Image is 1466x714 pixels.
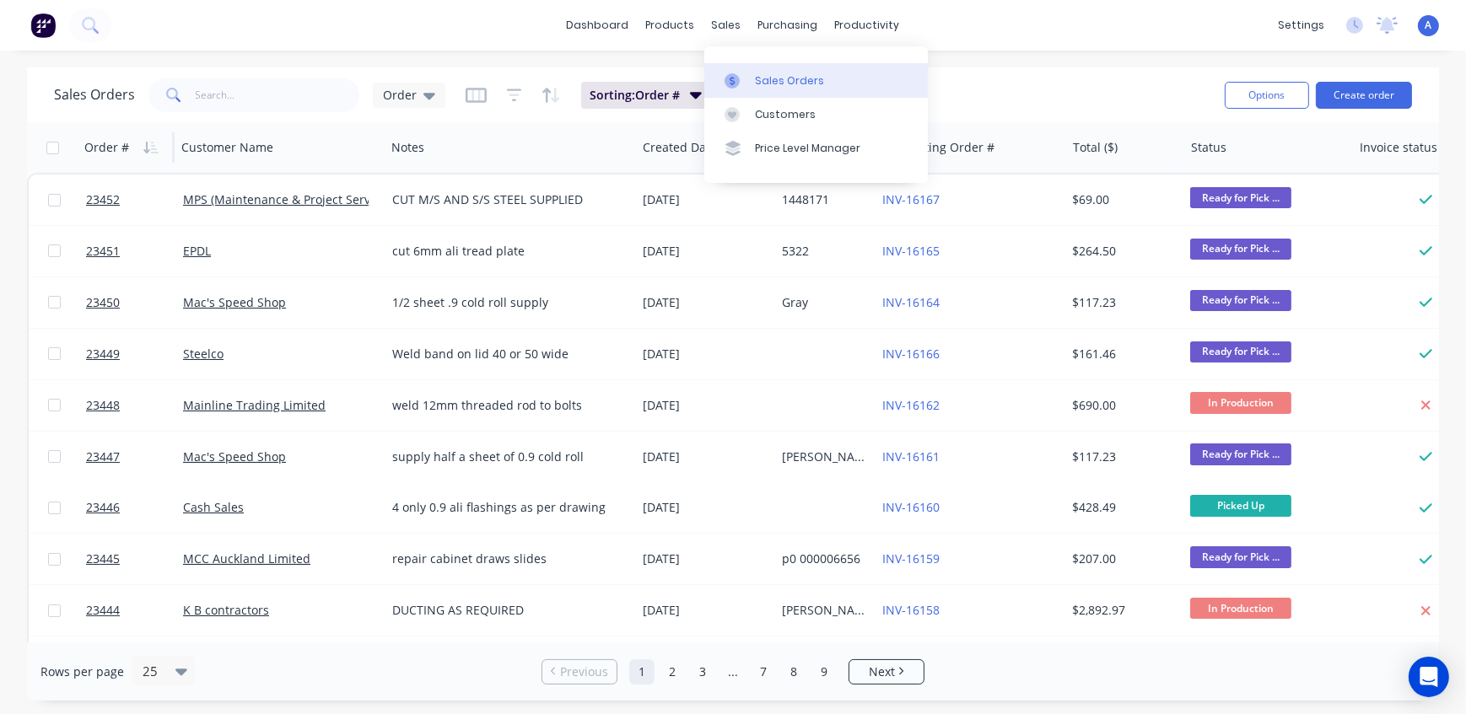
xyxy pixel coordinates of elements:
[86,499,120,516] span: 23446
[782,448,865,465] div: [PERSON_NAME]
[1072,499,1171,516] div: $428.49
[391,139,424,156] div: Notes
[690,659,715,684] a: Page 3
[86,397,120,414] span: 23448
[638,13,703,38] div: products
[1190,598,1291,619] span: In Production
[86,174,183,225] a: 23452
[86,585,183,636] a: 23444
[1190,341,1291,362] span: Ready for Pick ...
[86,534,183,584] a: 23445
[86,550,120,567] span: 23445
[704,63,928,97] a: Sales Orders
[882,397,940,413] a: INV-16162
[755,73,824,89] div: Sales Orders
[643,397,768,414] div: [DATE]
[1072,346,1171,362] div: $161.46
[1360,139,1437,156] div: Invoice status
[1190,187,1291,208] span: Ready for Pick ...
[183,397,326,413] a: Mainline Trading Limited
[751,659,776,684] a: Page 7
[183,346,224,362] a: Steelco
[811,659,837,684] a: Page 9
[704,132,928,165] a: Price Level Manager
[643,191,768,208] div: [DATE]
[782,294,865,311] div: Gray
[1190,546,1291,567] span: Ready for Pick ...
[1072,397,1171,414] div: $690.00
[882,550,940,566] a: INV-16159
[882,346,940,362] a: INV-16166
[86,226,183,276] a: 23451
[1073,139,1118,156] div: Total ($)
[827,13,908,38] div: productivity
[30,13,56,38] img: Factory
[392,397,617,414] div: weld 12mm threaded rod to bolts
[703,13,750,38] div: sales
[86,346,120,362] span: 23449
[629,659,655,684] a: Page 1 is your current page
[643,294,768,311] div: [DATE]
[643,243,768,260] div: [DATE]
[196,78,360,112] input: Search...
[643,550,768,567] div: [DATE]
[1190,290,1291,311] span: Ready for Pick ...
[86,277,183,328] a: 23450
[643,602,768,619] div: [DATE]
[86,191,120,208] span: 23452
[383,86,417,104] span: Order
[720,659,746,684] a: Jump forward
[1072,602,1171,619] div: $2,892.97
[643,346,768,362] div: [DATE]
[86,329,183,379] a: 23449
[869,663,895,680] span: Next
[1072,448,1171,465] div: $117.23
[40,663,124,680] span: Rows per page
[1072,191,1171,208] div: $69.00
[542,663,617,680] a: Previous page
[750,13,827,38] div: purchasing
[781,659,806,684] a: Page 8
[181,139,273,156] div: Customer Name
[392,550,617,567] div: repair cabinet draws slides
[84,139,129,156] div: Order #
[1191,139,1226,156] div: Status
[560,663,608,680] span: Previous
[86,432,183,482] a: 23447
[755,107,816,122] div: Customers
[54,87,135,103] h1: Sales Orders
[1269,13,1333,38] div: settings
[882,243,940,259] a: INV-16165
[643,448,768,465] div: [DATE]
[1190,239,1291,260] span: Ready for Pick ...
[86,243,120,260] span: 23451
[1190,392,1291,413] span: In Production
[1072,550,1171,567] div: $207.00
[782,602,865,619] div: [PERSON_NAME] concrete E/T
[183,499,244,515] a: Cash Sales
[86,602,120,619] span: 23444
[590,87,680,104] span: Sorting: Order #
[392,499,617,516] div: 4 only 0.9 ali flashings as per drawing
[1190,495,1291,516] span: Picked Up
[882,191,940,207] a: INV-16167
[86,482,183,533] a: 23446
[1426,18,1432,33] span: A
[849,663,924,680] a: Next page
[882,499,940,515] a: INV-16160
[1225,82,1309,109] button: Options
[782,191,865,208] div: 1448171
[1316,82,1412,109] button: Create order
[1190,443,1291,464] span: Ready for Pick ...
[882,602,940,618] a: INV-16158
[782,243,865,260] div: 5322
[755,141,860,156] div: Price Level Manager
[392,294,617,311] div: 1/2 sheet .9 cold roll supply
[392,448,617,465] div: supply half a sheet of 0.9 cold roll
[86,380,183,431] a: 23448
[183,294,286,310] a: Mac's Speed Shop
[558,13,638,38] a: dashboard
[704,98,928,132] a: Customers
[782,550,865,567] div: p0 000006656
[183,191,417,207] a: MPS (Maintenance & Project Services Ltd)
